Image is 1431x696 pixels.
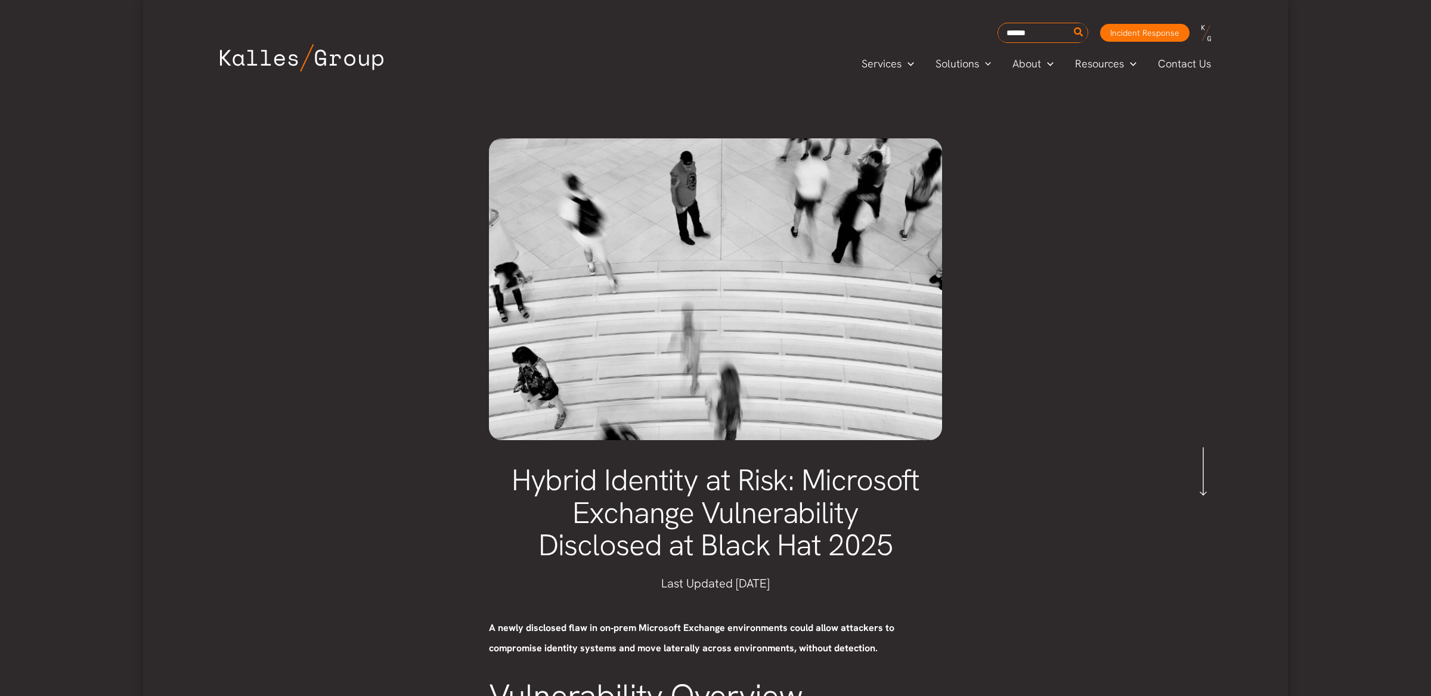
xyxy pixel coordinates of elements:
span: Menu Toggle [979,55,992,73]
span: Menu Toggle [1041,55,1054,73]
span: Services [862,55,902,73]
a: Contact Us [1147,55,1223,73]
span: Last Updated [DATE] [661,576,770,591]
strong: A newly disclosed flaw in on‑prem Microsoft Exchange environments could allow attackers to compro... [489,621,894,654]
a: AboutMenu Toggle [1002,55,1064,73]
button: Search [1071,23,1086,42]
span: Solutions [936,55,979,73]
span: About [1012,55,1041,73]
span: Menu Toggle [902,55,914,73]
a: Incident Response [1100,24,1190,42]
a: SolutionsMenu Toggle [925,55,1002,73]
span: Menu Toggle [1124,55,1136,73]
a: ServicesMenu Toggle [851,55,925,73]
img: Identity in Motion: Navigating Hidden Risks [489,138,942,441]
a: ResourcesMenu Toggle [1064,55,1147,73]
span: Contact Us [1158,55,1211,73]
img: Kalles Group [220,44,383,72]
nav: Primary Site Navigation [851,54,1223,73]
span: Hybrid Identity at Risk: Microsoft Exchange Vulnerability Disclosed at Black Hat 2025 [512,460,920,564]
span: Resources [1075,55,1124,73]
